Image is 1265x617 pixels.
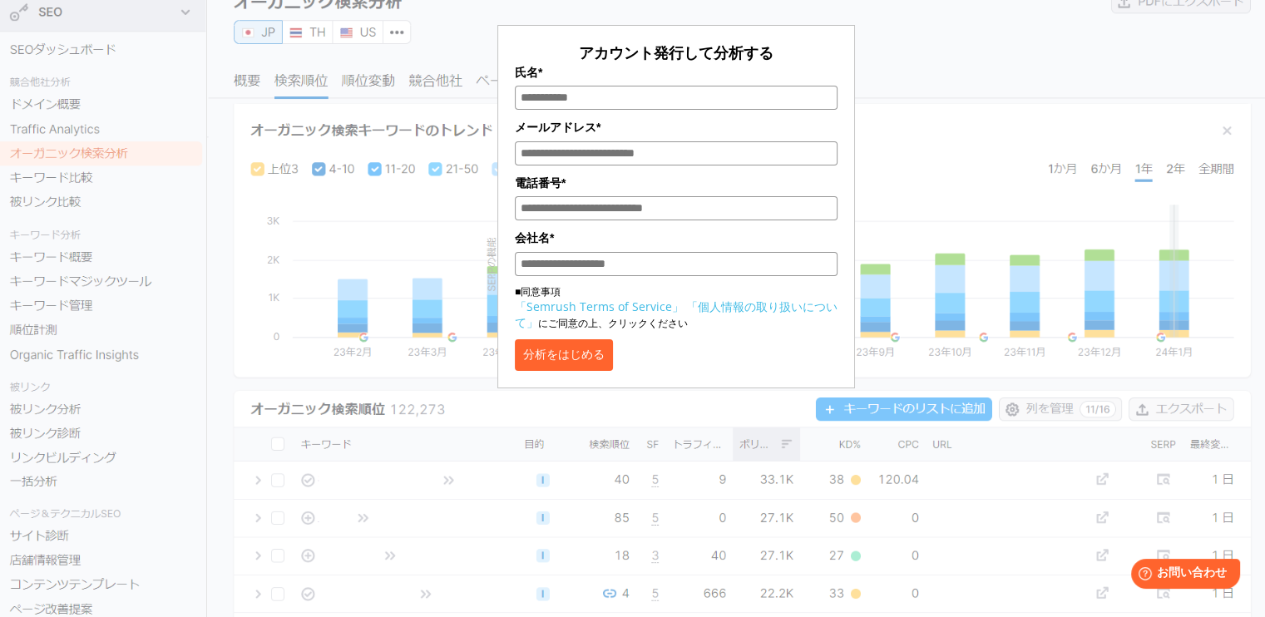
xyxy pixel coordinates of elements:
[515,299,838,330] a: 「個人情報の取り扱いについて」
[515,299,684,314] a: 「Semrush Terms of Service」
[515,118,838,136] label: メールアドレス*
[515,284,838,331] p: ■同意事項 にご同意の上、クリックください
[515,339,613,371] button: 分析をはじめる
[579,42,773,62] span: アカウント発行して分析する
[515,174,838,192] label: 電話番号*
[1117,552,1247,599] iframe: Help widget launcher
